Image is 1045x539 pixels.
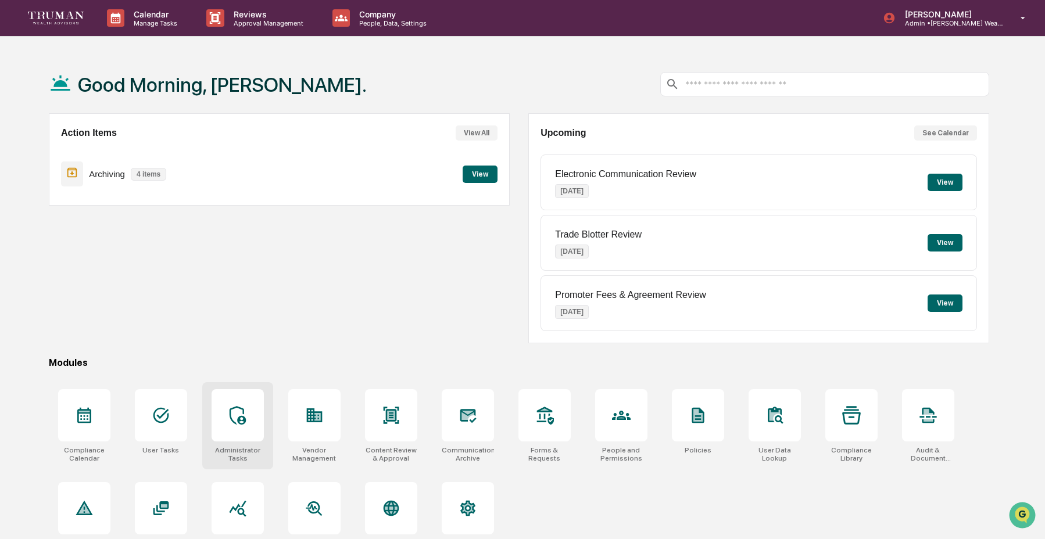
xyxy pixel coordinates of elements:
p: [DATE] [555,245,589,258]
h2: Action Items [61,128,117,138]
button: View [928,294,962,312]
div: Start new chat [40,89,191,100]
button: See Calendar [914,125,977,141]
a: 🗄️Attestations [80,142,149,163]
span: Pylon [116,197,141,206]
div: Policies [685,446,711,454]
div: Modules [49,357,989,368]
img: logo [28,12,84,24]
iframe: Open customer support [1008,501,1039,532]
div: Forms & Requests [518,446,571,462]
div: 🗄️ [84,148,94,157]
p: Calendar [124,9,183,19]
p: [DATE] [555,184,589,198]
button: View [463,166,498,183]
p: People, Data, Settings [350,19,432,27]
p: Admin • [PERSON_NAME] Wealth [896,19,1004,27]
div: Compliance Library [825,446,878,462]
p: Promoter Fees & Agreement Review [555,290,706,300]
div: User Tasks [142,446,179,454]
p: Reviews [224,9,309,19]
div: 🖐️ [12,148,21,157]
p: Archiving [89,169,125,179]
div: Compliance Calendar [58,446,110,462]
p: Trade Blotter Review [555,229,642,240]
p: 4 items [131,168,166,181]
div: Communications Archive [442,446,494,462]
h2: Upcoming [541,128,586,138]
button: View All [456,125,498,141]
div: 🔎 [12,170,21,179]
p: [DATE] [555,305,589,319]
p: Approval Management [224,19,309,27]
p: Manage Tasks [124,19,183,27]
a: 🔎Data Lookup [7,164,78,185]
p: [PERSON_NAME] [896,9,1004,19]
span: Preclearance [23,146,75,158]
span: Data Lookup [23,168,73,180]
a: 🖐️Preclearance [7,142,80,163]
img: 1746055101610-c473b297-6a78-478c-a979-82029cc54cd1 [12,89,33,110]
div: People and Permissions [595,446,647,462]
h1: Good Morning, [PERSON_NAME]. [78,73,367,96]
div: Audit & Document Logs [902,446,954,462]
span: Attestations [96,146,144,158]
div: Content Review & Approval [365,446,417,462]
div: We're available if you need us! [40,100,147,110]
div: Administrator Tasks [212,446,264,462]
p: Company [350,9,432,19]
a: View [463,168,498,179]
button: View [928,174,962,191]
button: Start new chat [198,92,212,106]
div: Vendor Management [288,446,341,462]
div: User Data Lookup [749,446,801,462]
button: View [928,234,962,251]
p: How can we help? [12,24,212,43]
p: Electronic Communication Review [555,169,696,179]
a: Powered byPylon [82,196,141,206]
